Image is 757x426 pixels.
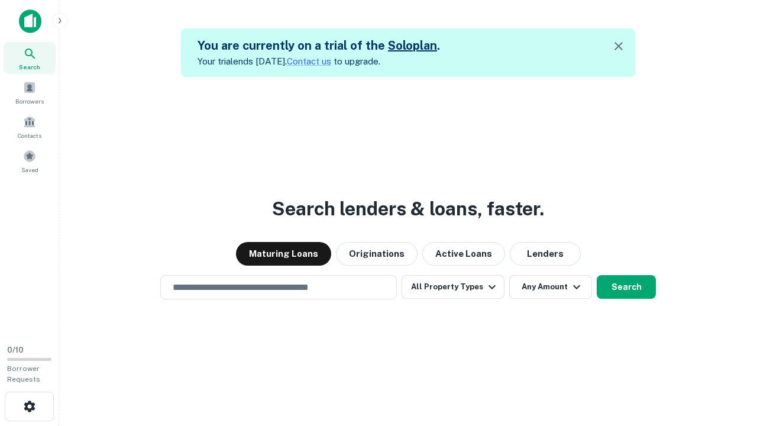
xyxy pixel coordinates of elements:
[597,275,656,299] button: Search
[402,275,504,299] button: All Property Types
[15,96,44,106] span: Borrowers
[19,62,40,72] span: Search
[272,195,544,223] h3: Search lenders & loans, faster.
[7,346,24,354] span: 0 / 10
[287,56,331,66] a: Contact us
[21,165,38,175] span: Saved
[336,242,418,266] button: Originations
[4,76,56,108] a: Borrowers
[4,42,56,74] a: Search
[4,145,56,177] a: Saved
[422,242,505,266] button: Active Loans
[698,331,757,388] iframe: Chat Widget
[19,9,41,33] img: capitalize-icon.png
[198,54,440,69] p: Your trial ends [DATE]. to upgrade.
[198,37,440,54] h5: You are currently on a trial of the .
[509,275,592,299] button: Any Amount
[236,242,331,266] button: Maturing Loans
[388,38,437,53] a: Soloplan
[18,131,41,140] span: Contacts
[510,242,581,266] button: Lenders
[7,364,40,383] span: Borrower Requests
[4,111,56,143] a: Contacts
